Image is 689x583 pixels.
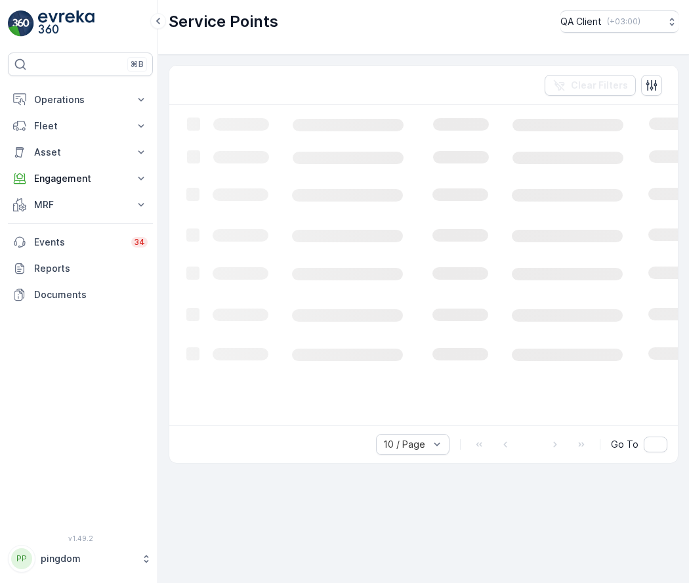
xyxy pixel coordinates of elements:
img: logo [8,11,34,37]
p: Operations [34,93,127,106]
p: Fleet [34,119,127,133]
button: MRF [8,192,153,218]
button: Engagement [8,165,153,192]
p: Asset [34,146,127,159]
p: Reports [34,262,148,275]
button: PPpingdom [8,545,153,572]
p: ⌘B [131,59,144,70]
button: Fleet [8,113,153,139]
a: Reports [8,255,153,282]
img: logo_light-DOdMpM7g.png [38,11,94,37]
button: Operations [8,87,153,113]
button: Asset [8,139,153,165]
p: Clear Filters [571,79,628,92]
p: MRF [34,198,127,211]
p: Documents [34,288,148,301]
span: v 1.49.2 [8,534,153,542]
p: 34 [134,237,145,248]
p: QA Client [560,15,602,28]
a: Events34 [8,229,153,255]
span: Go To [611,438,638,451]
p: pingdom [41,552,135,565]
div: PP [11,548,32,569]
button: Clear Filters [545,75,636,96]
a: Documents [8,282,153,308]
p: Engagement [34,172,127,185]
button: QA Client(+03:00) [560,11,679,33]
p: Service Points [169,11,278,32]
p: Events [34,236,123,249]
p: ( +03:00 ) [607,16,640,27]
